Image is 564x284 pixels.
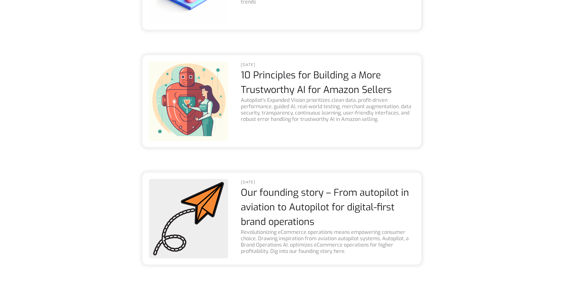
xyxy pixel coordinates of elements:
[241,179,255,185] div: [DATE]
[241,186,409,228] a: Our founding story – From autopilot in aviation to Autopilot for digital-first brand operations
[241,229,415,254] div: Revolutionizing eCommerce operations means empowering consumer choice. Drawing inspiration from a...
[241,97,415,122] div: Autopilot's Expanded Vision prioritizes clean data, profit-driven performance, guided AI, real-wo...
[241,62,255,68] div: [DATE]
[241,69,392,96] a: 10 Principles for Building a More Trustworthy AI for Amazon Sellers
